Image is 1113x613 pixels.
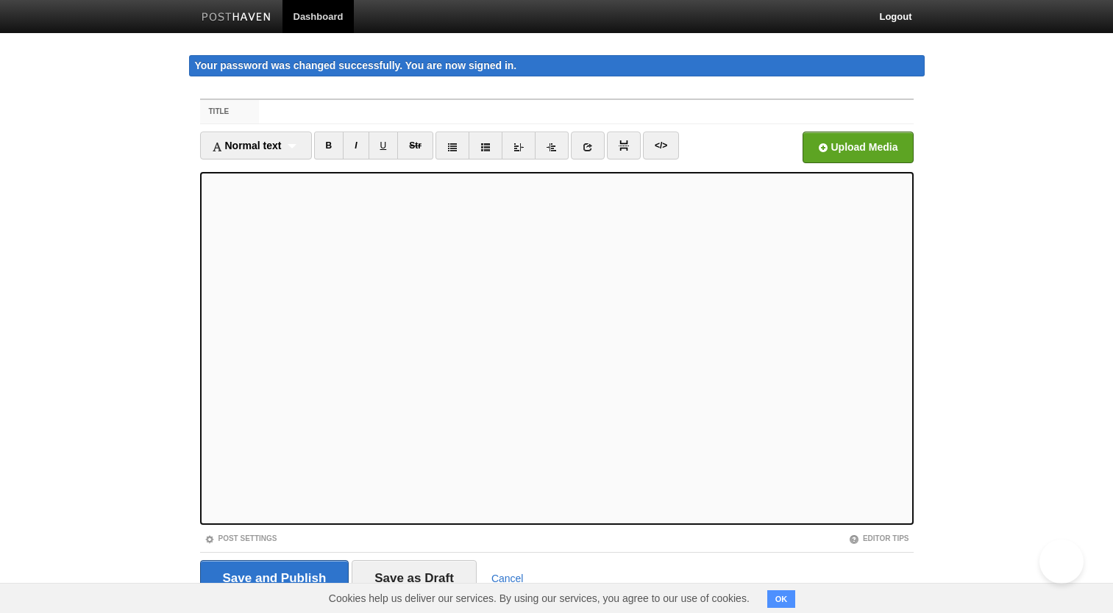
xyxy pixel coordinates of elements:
del: Str [409,140,422,151]
a: Str [397,132,433,159]
input: Save as Draft [352,560,477,597]
a: U [369,132,399,159]
span: Cookies help us deliver our services. By using our services, you agree to our use of cookies. [314,584,764,613]
a: B [314,132,344,159]
input: Save and Publish [200,560,349,597]
a: Post Settings [205,534,277,542]
div: Your password was changed successfully. You are now signed in. [189,55,925,76]
label: Title [200,100,260,123]
span: Normal text [212,140,282,151]
img: Posthaven-bar [202,12,271,24]
a: Editor Tips [849,534,909,542]
iframe: Help Scout Beacon - Open [1039,539,1084,584]
img: pagebreak-icon.png [619,140,629,151]
a: Cancel [491,573,524,584]
a: </> [643,132,679,159]
button: OK [767,590,796,608]
a: I [343,132,369,159]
